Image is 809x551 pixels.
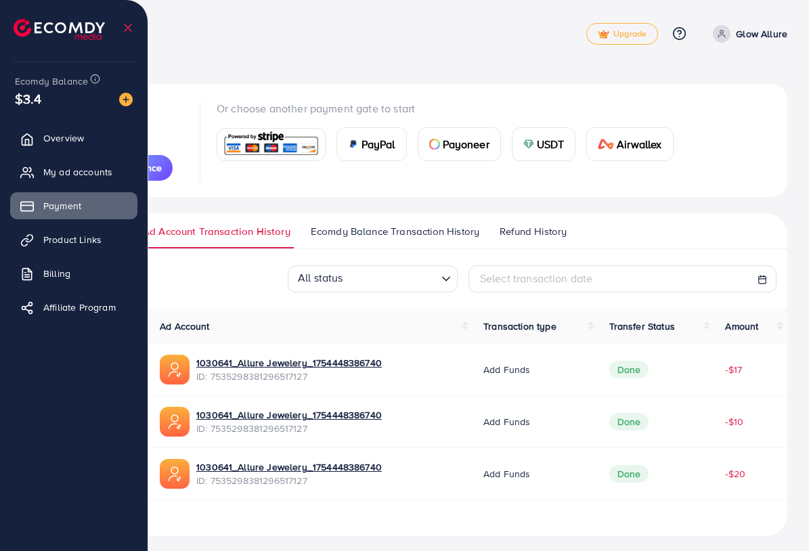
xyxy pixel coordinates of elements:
[196,422,382,435] span: ID: 7535298381296517127
[586,127,673,161] a: cardAirwallex
[512,127,576,161] a: cardUSDT
[43,301,116,314] span: Affiliate Program
[43,233,102,246] span: Product Links
[217,100,684,116] p: Or choose another payment gate to start
[336,127,407,161] a: cardPayPal
[751,490,799,541] iframe: Chat
[347,267,436,289] input: Search for option
[160,407,190,437] img: ic-ads-acc.e4c84228.svg
[14,19,105,40] img: logo
[15,89,42,108] span: $3.4
[10,125,137,152] a: Overview
[295,267,346,289] span: All status
[196,474,382,487] span: ID: 7535298381296517127
[10,294,137,321] a: Affiliate Program
[196,460,382,474] a: 1030641_Allure Jewelery_1754448386740
[288,265,458,292] div: Search for option
[418,127,501,161] a: cardPayoneer
[725,415,743,428] span: -$10
[523,139,534,150] img: card
[429,139,440,150] img: card
[483,467,530,481] span: Add funds
[609,361,649,378] span: Done
[10,158,137,185] a: My ad accounts
[196,408,382,422] a: 1030641_Allure Jewelery_1754448386740
[725,467,745,481] span: -$20
[143,224,290,239] span: Ad Account Transaction History
[707,25,787,43] a: Glow Allure
[43,165,112,179] span: My ad accounts
[483,363,530,376] span: Add funds
[15,74,88,88] span: Ecomdy Balance
[311,224,479,239] span: Ecomdy Balance Transaction History
[736,26,787,42] p: Glow Allure
[443,136,489,152] span: Payoneer
[480,271,593,286] span: Select transaction date
[586,23,658,45] a: tickUpgrade
[119,93,133,106] img: image
[609,413,649,431] span: Done
[483,415,530,428] span: Add funds
[725,319,758,333] span: Amount
[43,131,84,145] span: Overview
[10,226,137,253] a: Product Links
[483,319,556,333] span: Transaction type
[500,224,567,239] span: Refund History
[609,319,675,333] span: Transfer Status
[196,356,382,370] a: 1030641_Allure Jewelery_1754448386740
[43,267,70,280] span: Billing
[362,136,395,152] span: PayPal
[348,139,359,150] img: card
[598,139,614,150] img: card
[10,260,137,287] a: Billing
[537,136,565,152] span: USDT
[598,30,609,39] img: tick
[221,130,321,159] img: card
[617,136,661,152] span: Airwallex
[10,192,137,219] a: Payment
[43,199,81,213] span: Payment
[609,465,649,483] span: Done
[598,29,647,39] span: Upgrade
[196,370,382,383] span: ID: 7535298381296517127
[217,128,326,161] a: card
[725,363,742,376] span: -$17
[160,319,210,333] span: Ad Account
[160,459,190,489] img: ic-ads-acc.e4c84228.svg
[160,355,190,384] img: ic-ads-acc.e4c84228.svg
